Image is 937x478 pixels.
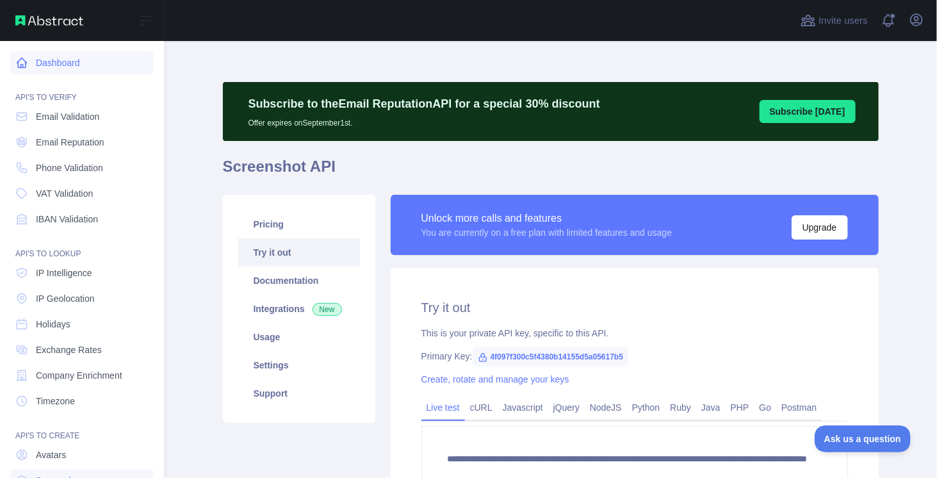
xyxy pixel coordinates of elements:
[815,425,911,452] iframe: Toggle Customer Support
[10,313,154,336] a: Holidays
[238,238,360,267] a: Try it out
[10,208,154,231] a: IBAN Validation
[249,113,600,128] p: Offer expires on September 1st.
[313,303,342,316] span: New
[238,351,360,379] a: Settings
[665,397,696,418] a: Ruby
[36,449,66,461] span: Avatars
[10,364,154,387] a: Company Enrichment
[421,211,672,226] div: Unlock more calls and features
[36,110,99,123] span: Email Validation
[249,95,600,113] p: Subscribe to the Email Reputation API for a special 30 % discount
[10,287,154,310] a: IP Geolocation
[548,397,585,418] a: jQuery
[36,187,93,200] span: VAT Validation
[10,131,154,154] a: Email Reputation
[696,397,726,418] a: Java
[238,323,360,351] a: Usage
[10,443,154,466] a: Avatars
[776,397,822,418] a: Postman
[36,292,95,305] span: IP Geolocation
[36,318,70,331] span: Holidays
[10,338,154,361] a: Exchange Rates
[10,105,154,128] a: Email Validation
[498,397,548,418] a: Javascript
[585,397,627,418] a: NodeJS
[473,347,629,367] span: 4f097f300c5f4380b14155d5a05617b5
[36,395,75,408] span: Timezone
[421,299,848,317] h2: Try it out
[36,267,92,279] span: IP Intelligence
[819,13,868,28] span: Invite users
[792,215,848,240] button: Upgrade
[754,397,776,418] a: Go
[36,161,103,174] span: Phone Validation
[10,390,154,413] a: Timezone
[238,379,360,408] a: Support
[627,397,665,418] a: Python
[36,213,98,226] span: IBAN Validation
[421,374,569,384] a: Create, rotate and manage your keys
[465,397,498,418] a: cURL
[10,77,154,103] div: API'S TO VERIFY
[223,156,879,187] h1: Screenshot API
[798,10,870,31] button: Invite users
[10,51,154,74] a: Dashboard
[238,267,360,295] a: Documentation
[10,415,154,441] div: API'S TO CREATE
[421,350,848,363] div: Primary Key:
[10,182,154,205] a: VAT Validation
[10,156,154,179] a: Phone Validation
[421,226,672,239] div: You are currently on a free plan with limited features and usage
[36,369,122,382] span: Company Enrichment
[10,261,154,284] a: IP Intelligence
[726,397,754,418] a: PHP
[760,100,856,123] button: Subscribe [DATE]
[36,343,102,356] span: Exchange Rates
[36,136,104,149] span: Email Reputation
[15,15,83,26] img: Abstract API
[10,233,154,259] div: API'S TO LOOKUP
[421,327,848,340] div: This is your private API key, specific to this API.
[238,210,360,238] a: Pricing
[421,397,465,418] a: Live test
[238,295,360,323] a: Integrations New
